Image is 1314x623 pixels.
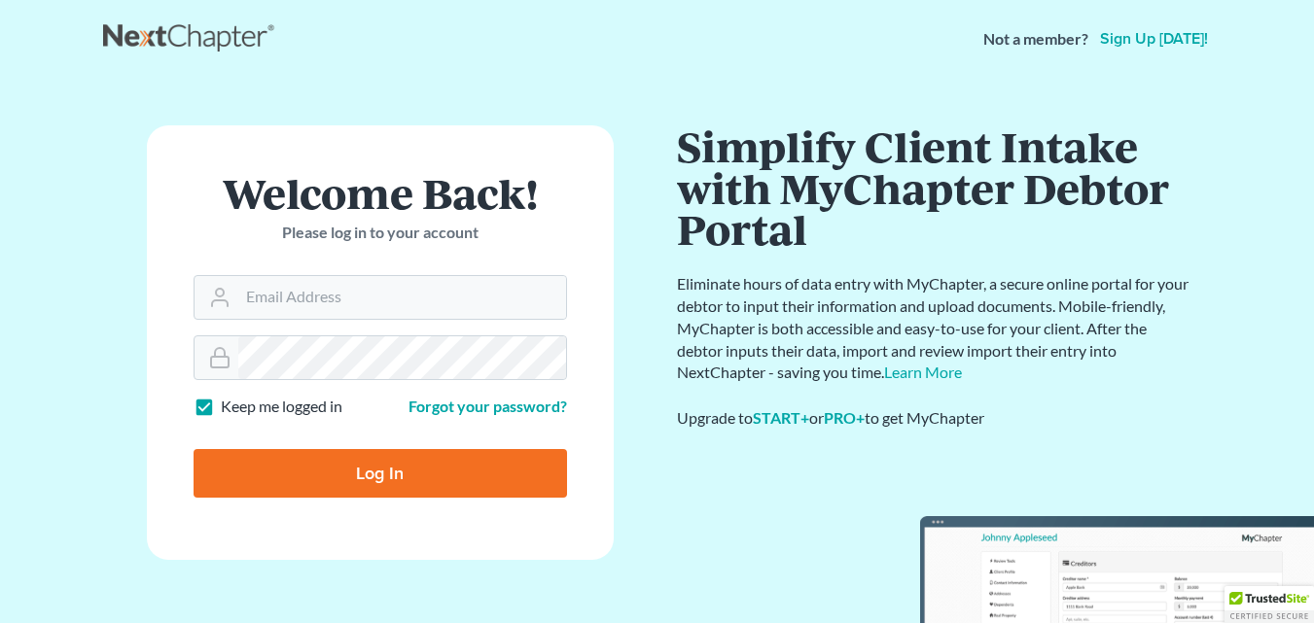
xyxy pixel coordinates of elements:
[677,273,1192,384] p: Eliminate hours of data entry with MyChapter, a secure online portal for your debtor to input the...
[1096,31,1212,47] a: Sign up [DATE]!
[1225,586,1314,623] div: TrustedSite Certified
[408,397,567,415] a: Forgot your password?
[221,396,342,418] label: Keep me logged in
[753,408,809,427] a: START+
[677,125,1192,250] h1: Simplify Client Intake with MyChapter Debtor Portal
[194,449,567,498] input: Log In
[983,28,1088,51] strong: Not a member?
[194,172,567,214] h1: Welcome Back!
[238,276,566,319] input: Email Address
[194,222,567,244] p: Please log in to your account
[677,407,1192,430] div: Upgrade to or to get MyChapter
[824,408,865,427] a: PRO+
[884,363,962,381] a: Learn More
